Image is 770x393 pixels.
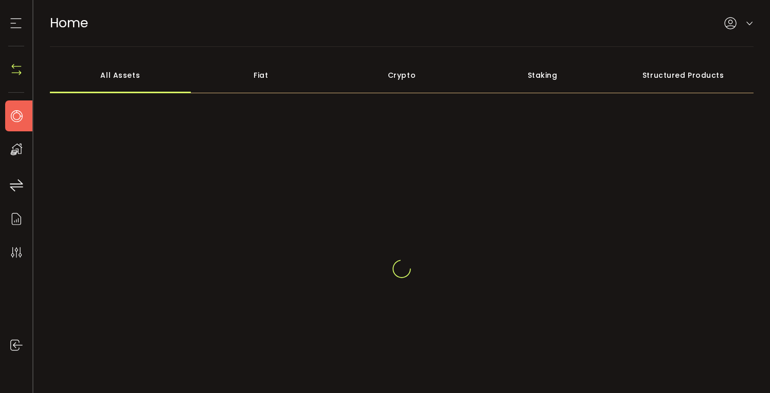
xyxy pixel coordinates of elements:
[331,57,472,93] div: Crypto
[613,57,754,93] div: Structured Products
[472,57,613,93] div: Staking
[9,62,24,77] img: N4P5cjLOiQAAAABJRU5ErkJggg==
[191,57,332,93] div: Fiat
[50,57,191,93] div: All Assets
[50,14,88,32] span: Home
